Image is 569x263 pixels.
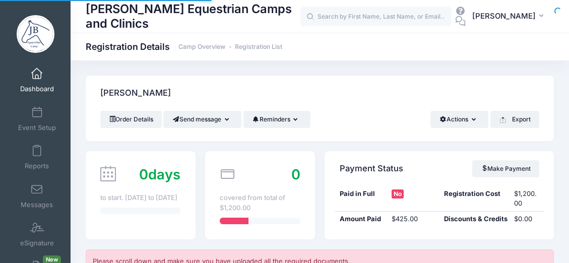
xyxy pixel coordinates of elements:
h1: Registration Details [86,41,282,52]
span: eSignature [20,239,54,248]
button: Send message [163,111,241,128]
div: Paid in Full [335,189,387,209]
div: $0.00 [509,214,544,224]
div: Discounts & Credits [439,214,510,224]
a: Order Details [100,111,162,128]
span: Messages [21,201,53,209]
button: Export [490,111,539,128]
button: Reminders [243,111,310,128]
button: [PERSON_NAME] [466,5,554,28]
h1: [PERSON_NAME] Equestrian Camps and Clinics [86,1,300,32]
div: $1,200.00 [509,189,544,209]
span: 0 [139,166,148,183]
span: Reports [25,162,49,171]
a: Reports [13,140,61,175]
h4: [PERSON_NAME] [100,79,171,108]
h4: Payment Status [340,154,403,183]
div: covered from total of $1,200.00 [220,193,300,213]
img: Jessica Braswell Equestrian Camps and Clinics [17,15,54,53]
span: 0 [291,166,300,183]
div: to start. [DATE] to [DATE] [100,193,180,203]
div: Amount Paid [335,214,387,224]
a: Camp Overview [178,43,225,51]
div: days [139,164,180,185]
div: Registration Cost [439,189,510,209]
span: No [392,189,404,199]
a: Registration List [235,43,282,51]
a: Make Payment [472,160,539,177]
div: $425.00 [387,214,439,224]
a: Event Setup [13,101,61,137]
span: Dashboard [20,85,54,94]
span: [PERSON_NAME] [472,11,536,22]
a: Messages [13,178,61,214]
a: eSignature [13,217,61,252]
button: Actions [430,111,488,128]
a: Dashboard [13,62,61,98]
input: Search by First Name, Last Name, or Email... [300,7,452,27]
span: Event Setup [18,123,56,132]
